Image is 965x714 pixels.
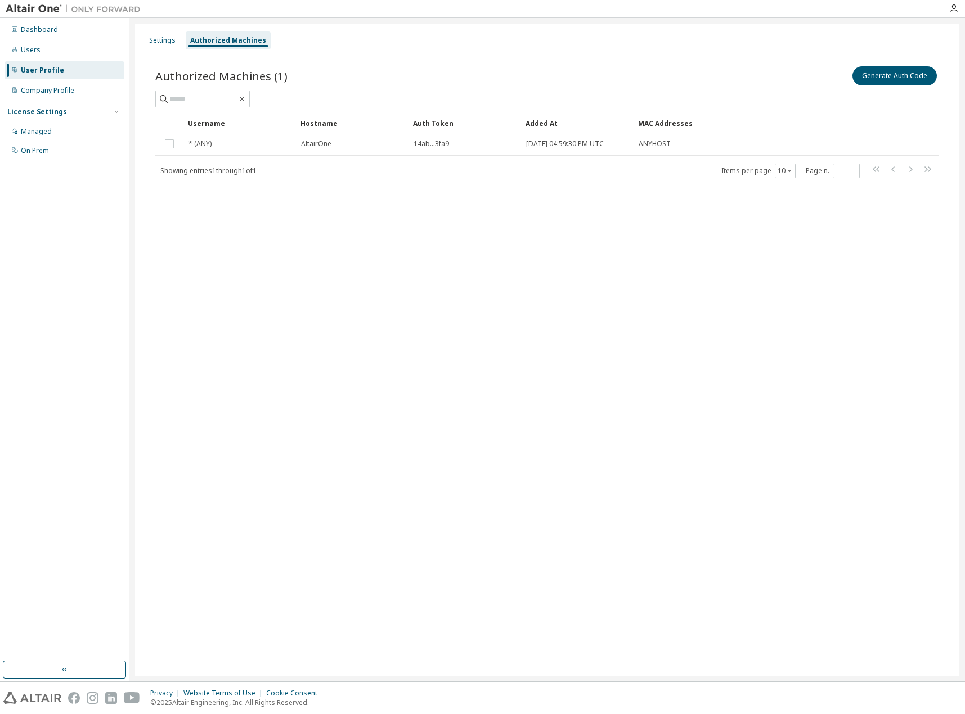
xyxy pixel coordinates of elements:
[301,139,331,148] span: AltairOne
[150,689,183,698] div: Privacy
[852,66,937,85] button: Generate Auth Code
[68,692,80,704] img: facebook.svg
[160,166,257,175] span: Showing entries 1 through 1 of 1
[150,698,324,707] p: © 2025 Altair Engineering, Inc. All Rights Reserved.
[3,692,61,704] img: altair_logo.svg
[413,114,517,132] div: Auth Token
[266,689,324,698] div: Cookie Consent
[21,66,64,75] div: User Profile
[638,114,824,132] div: MAC Addresses
[188,139,212,148] span: * (ANY)
[188,114,291,132] div: Username
[806,164,860,178] span: Page n.
[7,107,67,116] div: License Settings
[300,114,404,132] div: Hostname
[21,127,52,136] div: Managed
[526,114,629,132] div: Added At
[526,139,604,148] span: [DATE] 04:59:30 PM UTC
[21,146,49,155] div: On Prem
[21,86,74,95] div: Company Profile
[21,25,58,34] div: Dashboard
[6,3,146,15] img: Altair One
[105,692,117,704] img: linkedin.svg
[190,36,266,45] div: Authorized Machines
[639,139,671,148] span: ANYHOST
[778,166,793,175] button: 10
[149,36,176,45] div: Settings
[155,68,288,84] span: Authorized Machines (1)
[721,164,796,178] span: Items per page
[183,689,266,698] div: Website Terms of Use
[21,46,41,55] div: Users
[414,139,449,148] span: 14ab...3fa9
[87,692,98,704] img: instagram.svg
[124,692,140,704] img: youtube.svg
